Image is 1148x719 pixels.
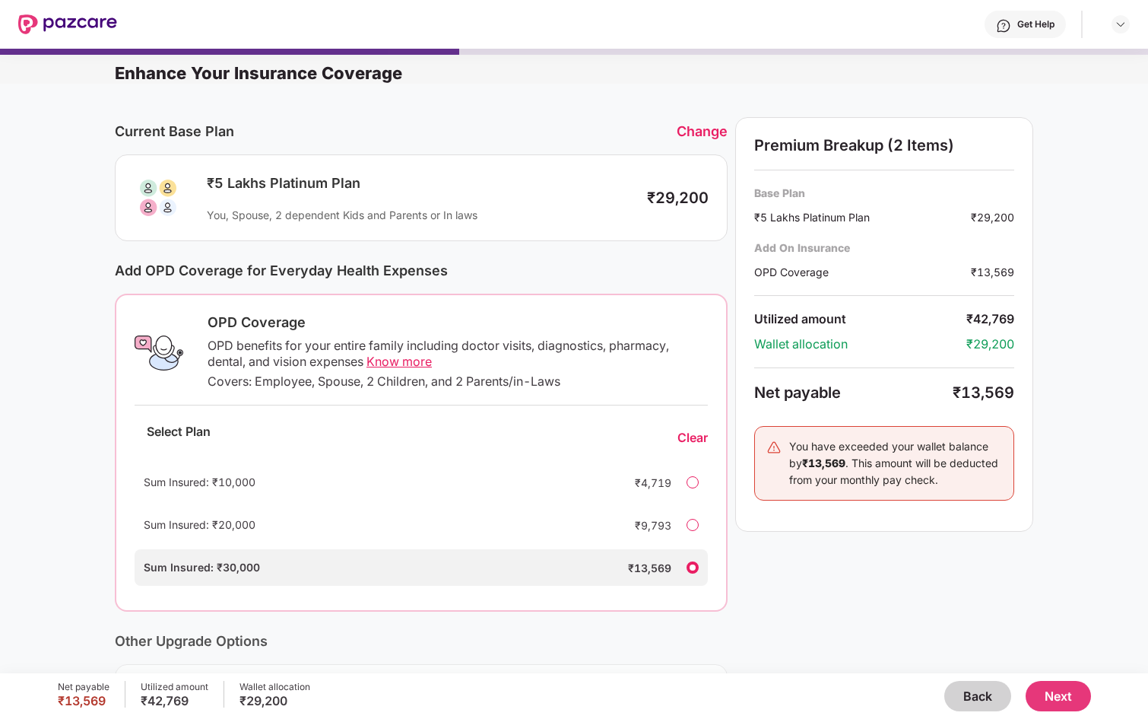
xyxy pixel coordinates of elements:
div: Base Plan [754,186,1014,200]
div: You, Spouse, 2 dependent Kids and Parents or In laws [207,208,632,222]
div: ₹9,793 [610,517,671,533]
div: Add OPD Coverage for Everyday Health Expenses [115,262,728,278]
div: Wallet allocation [754,336,966,352]
div: Covers: Employee, Spouse, 2 Children, and 2 Parents/in-Laws [208,374,708,390]
div: ₹42,769 [141,693,208,708]
span: Sum Insured: ₹20,000 [144,518,255,531]
div: Net payable [58,681,109,693]
div: Clear [677,430,708,446]
div: ₹13,569 [953,383,1014,402]
b: ₹13,569 [802,457,845,469]
div: Utilized amount [141,681,208,693]
div: Net payable [754,383,953,402]
div: Add On Insurance [754,240,1014,255]
button: Back [944,681,1011,711]
div: Get Help [1017,18,1054,30]
div: ₹5 Lakhs Platinum Plan [207,174,632,192]
div: ₹13,569 [610,560,671,576]
img: OPD Coverage [135,329,183,377]
span: Sum Insured: ₹10,000 [144,476,255,488]
div: ₹13,569 [971,264,1014,280]
div: Select Plan [135,424,223,452]
div: Wallet allocation [239,681,310,693]
div: OPD Coverage [754,264,971,280]
button: Next [1026,681,1091,711]
div: ₹29,200 [647,189,709,207]
img: svg+xml;base64,PHN2ZyBpZD0iRHJvcGRvd24tMzJ4MzIiIHhtbG5zPSJodHRwOi8vd3d3LnczLm9yZy8yMDAwL3N2ZyIgd2... [1115,18,1127,30]
div: ₹42,769 [966,311,1014,327]
div: ₹29,200 [239,693,310,708]
div: ₹29,200 [966,336,1014,352]
div: Change [677,123,728,139]
div: ₹13,569 [58,693,109,708]
div: You have exceeded your wallet balance by . This amount will be deducted from your monthly pay check. [789,438,1002,488]
div: ₹5 Lakhs Platinum Plan [754,209,971,225]
div: ₹29,200 [971,209,1014,225]
img: svg+xml;base64,PHN2ZyBpZD0iSGVscC0zMngzMiIgeG1sbnM9Imh0dHA6Ly93d3cudzMub3JnLzIwMDAvc3ZnIiB3aWR0aD... [996,18,1011,33]
div: Other Upgrade Options [115,633,728,649]
img: svg+xml;base64,PHN2ZyB4bWxucz0iaHR0cDovL3d3dy53My5vcmcvMjAwMC9zdmciIHdpZHRoPSIyNCIgaGVpZ2h0PSIyNC... [766,440,782,455]
div: Premium Breakup (2 Items) [754,136,1014,154]
div: OPD benefits for your entire family including doctor visits, diagnostics, pharmacy, dental, and v... [208,338,708,370]
span: Sum Insured: ₹30,000 [144,561,260,574]
img: svg+xml;base64,PHN2ZyB3aWR0aD0iODAiIGhlaWdodD0iODAiIHZpZXdCb3g9IjAgMCA4MCA4MCIgZmlsbD0ibm9uZSIgeG... [134,173,182,222]
div: Utilized amount [754,311,966,327]
div: Current Base Plan [115,123,677,139]
div: ₹4,719 [610,475,671,491]
img: New Pazcare Logo [18,14,117,34]
div: OPD Coverage [208,313,708,332]
div: Enhance Your Insurance Coverage [115,62,1148,84]
span: Know more [366,354,432,369]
